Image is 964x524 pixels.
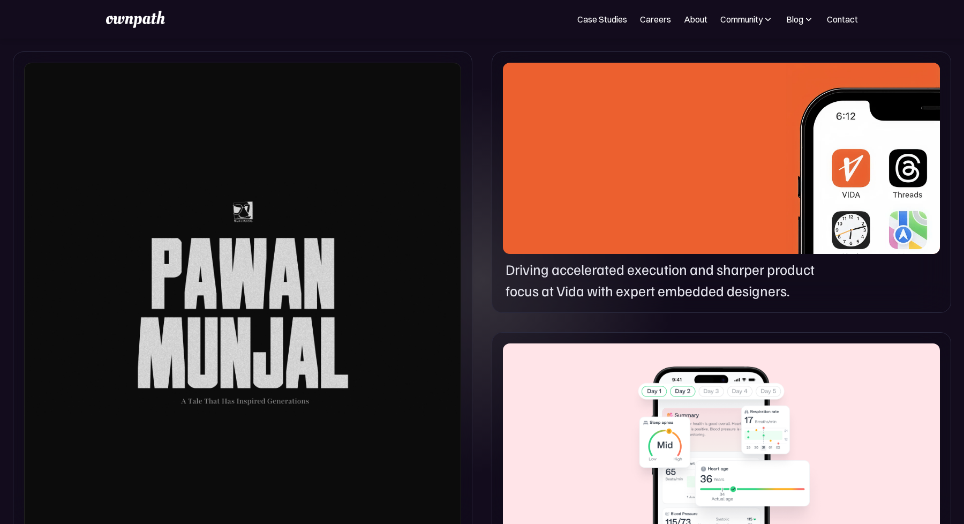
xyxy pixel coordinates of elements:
[720,13,763,26] div: Community
[786,13,814,26] div: Blog
[684,13,707,26] a: About
[786,13,803,26] div: Blog
[506,258,844,302] p: Driving accelerated execution and sharper product focus at Vida with expert embedded designers.
[640,13,671,26] a: Careers
[827,13,858,26] a: Contact
[577,13,627,26] a: Case Studies
[720,13,773,26] div: Community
